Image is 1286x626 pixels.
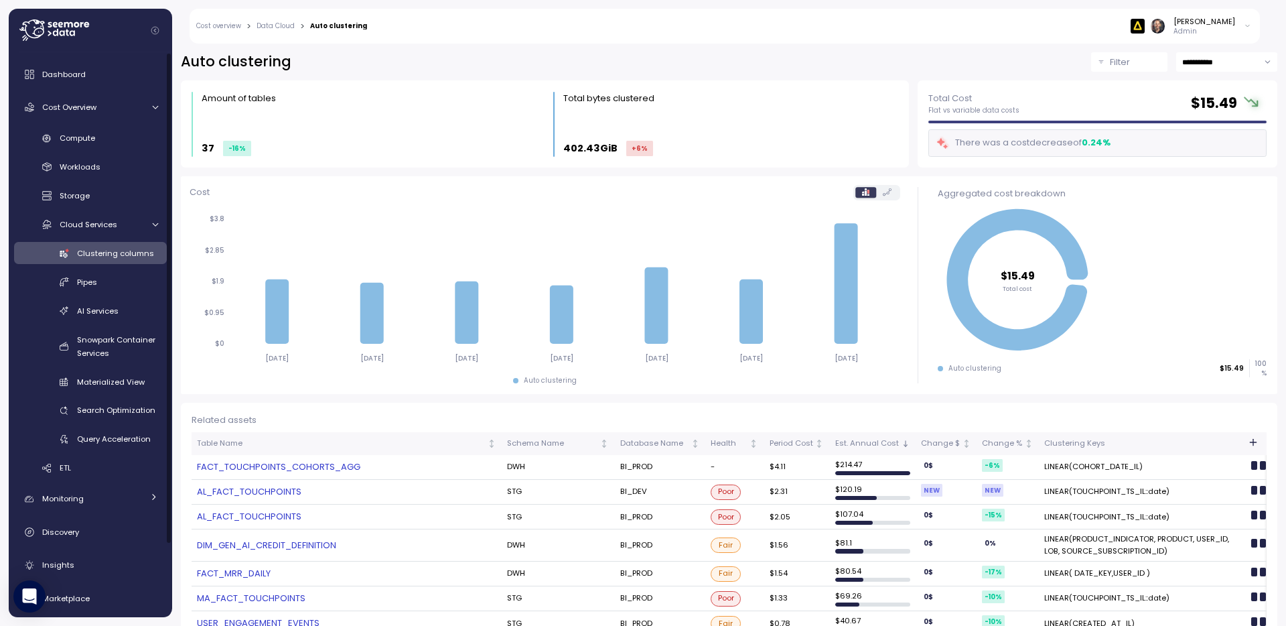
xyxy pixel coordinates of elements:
[246,22,251,31] div: >
[711,591,741,607] div: Poor
[615,562,705,586] td: BI_PROD
[1039,505,1246,529] td: LINEAR(TOUCHPOINT_TS_IL::date)
[1024,439,1033,448] div: Not sorted
[42,102,96,113] span: Cost Overview
[764,562,830,586] td: $1.54
[507,438,597,450] div: Schema Name
[1082,136,1111,149] div: 0.24 %
[764,455,830,480] td: $4.11
[1003,284,1032,293] tspan: Total cost
[202,141,214,156] p: 37
[524,376,577,385] div: Auto clustering
[928,92,1019,105] p: Total Cost
[1039,586,1246,611] td: LINEAR(TOUCHPOINT_TS_IL::date)
[711,566,741,582] div: Fair
[1191,94,1237,113] h2: $ 15.49
[310,23,367,29] div: Auto clustering
[1131,19,1145,33] img: 6628aa71fabf670d87b811be.PNG
[502,529,614,562] td: DWH
[60,133,95,143] span: Compute
[1151,19,1165,33] img: ACg8ocI2dL-zei04f8QMW842o_HSSPOvX6ScuLi9DAmwXc53VPYQOcs=s96-c
[901,439,910,448] div: Sorted descending
[982,590,1005,603] div: -10 %
[60,462,71,473] span: ETL
[626,141,653,156] div: +6 %
[265,354,289,363] tspan: [DATE]
[982,509,1005,521] div: -15 %
[14,428,167,450] a: Query Acceleration
[360,354,384,363] tspan: [DATE]
[60,162,100,172] span: Workloads
[615,586,705,611] td: BI_PROD
[1110,56,1130,69] p: Filter
[210,214,224,223] tspan: $3.8
[14,242,167,264] a: Clustering columns
[563,92,654,105] div: Total bytes clustered
[197,592,496,605] a: MA_FACT_TOUCHPOINTS
[502,455,614,480] td: DWH
[615,432,705,455] th: Database NameNot sorted
[204,308,224,317] tspan: $0.95
[982,484,1003,497] div: NEW
[502,562,614,586] td: DWH
[834,354,857,363] tspan: [DATE]
[921,459,936,472] div: 0 $
[1220,364,1244,373] p: $15.49
[563,141,618,156] p: 402.43GiB
[921,537,936,550] div: 0 $
[14,213,167,235] a: Cloud Services
[14,61,167,88] a: Dashboard
[77,405,155,416] span: Search Optimization
[197,510,496,523] a: AL_FACT_TOUCHPOINTS
[197,567,496,580] a: FACT_MRR_DAILY
[928,106,1019,115] p: Flat vs variable data costs
[620,438,689,450] div: Database Name
[764,586,830,611] td: $1.33
[615,505,705,529] td: BI_PROD
[1039,562,1246,586] td: LINEAR( DATE_KEY,USER_ID )
[77,434,151,444] span: Query Acceleration
[1091,52,1167,72] button: Filter
[502,480,614,505] td: STG
[192,432,502,455] th: Table NameNot sorted
[830,529,916,562] td: $ 81.1
[711,538,741,553] div: Fair
[936,135,1111,151] div: There was a cost decrease of
[977,432,1039,455] th: Change %Not sorted
[60,219,117,230] span: Cloud Services
[300,22,305,31] div: >
[14,457,167,479] a: ETL
[615,480,705,505] td: BI_DEV
[764,432,830,455] th: Period CostNot sorted
[982,438,1022,450] div: Change %
[212,277,224,286] tspan: $1.9
[830,455,916,480] td: $ 214.47
[1001,269,1035,283] tspan: $15.49
[830,562,916,586] td: $ 80.54
[1039,480,1246,505] td: LINEAR(TOUCHPOINT_TS_IL::date)
[711,509,741,525] div: Poor
[938,187,1267,200] div: Aggregated cost breakdown
[1039,455,1246,480] td: LINEAR(COHORT_DATE_IL)
[14,185,167,207] a: Storage
[14,519,167,546] a: Discovery
[916,432,977,455] th: Change $Not sorted
[982,566,1005,578] div: -17 %
[599,439,609,448] div: Not sorted
[14,399,167,422] a: Search Optimization
[77,306,119,316] span: AI Services
[1039,529,1246,562] td: LINEAR(PRODUCT_INDICATOR, PRODUCT, USER_ID, LOB, SOURCE_SUBSCRIPTION_ID)
[830,586,916,611] td: $ 69.26
[42,593,90,604] span: Marketplace
[962,439,971,448] div: Not sorted
[196,23,241,29] a: Cost overview
[982,537,999,550] div: 0 %
[147,25,163,36] button: Collapse navigation
[921,566,936,578] div: 0 $
[257,23,295,29] a: Data Cloud
[205,246,224,255] tspan: $2.85
[764,480,830,505] td: $2.31
[77,277,97,288] span: Pipes
[14,127,167,149] a: Compute
[764,505,830,529] td: $2.05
